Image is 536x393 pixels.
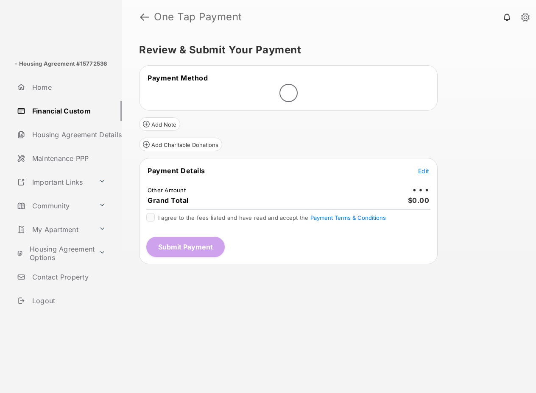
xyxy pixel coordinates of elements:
[310,214,386,221] button: I agree to the fees listed and have read and accept the
[154,12,242,22] strong: One Tap Payment
[14,172,95,192] a: Important Links
[148,166,205,175] span: Payment Details
[408,196,430,205] span: $0.00
[14,196,95,216] a: Community
[14,101,122,121] a: Financial Custom
[14,291,122,311] a: Logout
[148,196,189,205] span: Grand Total
[15,60,107,68] p: - Housing Agreement #15772536
[158,214,386,221] span: I agree to the fees listed and have read and accept the
[14,125,122,145] a: Housing Agreement Details
[418,166,429,175] button: Edit
[139,45,512,55] h5: Review & Submit Your Payment
[139,117,180,131] button: Add Note
[14,219,95,240] a: My Apartment
[148,74,208,82] span: Payment Method
[139,138,222,151] button: Add Charitable Donations
[147,186,186,194] td: Other Amount
[14,243,95,263] a: Housing Agreement Options
[146,237,225,257] button: Submit Payment
[14,267,122,287] a: Contact Property
[14,77,122,97] a: Home
[14,148,122,169] a: Maintenance PPP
